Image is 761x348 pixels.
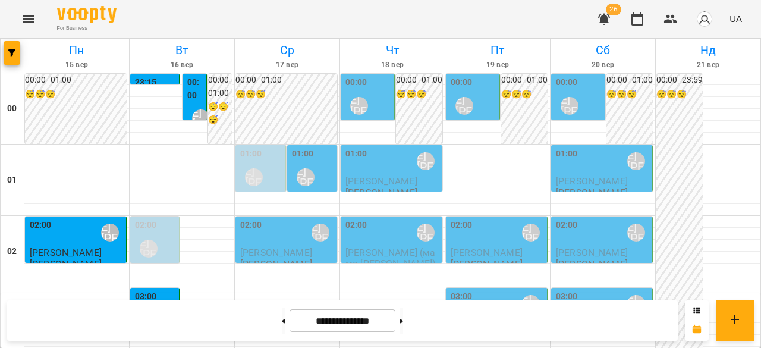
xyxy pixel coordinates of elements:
h6: 00:00 - 23:59 [656,74,703,87]
h6: 00 [7,102,17,115]
button: UA [725,8,747,30]
h6: 02 [7,245,17,258]
h6: 😴😴😴 [208,101,232,126]
div: Ліпатьєва Ольга [312,224,329,242]
p: [PERSON_NAME] [345,187,417,197]
img: avatar_s.png [696,11,713,27]
p: [PERSON_NAME] [556,259,628,269]
div: Ліпатьєва Ольга [455,97,473,115]
h6: 😴😴😴 [606,88,653,101]
h6: 00:00 - 01:00 [606,74,653,87]
h6: 😴😴😴 [25,88,127,101]
label: 02:00 [345,219,367,232]
label: 00:00 [556,76,578,89]
p: [PERSON_NAME] [30,259,102,269]
label: 00:00 [187,76,204,102]
span: [DEMOGRAPHIC_DATA][PERSON_NAME] [451,120,496,162]
h6: 00:00 - 01:00 [396,74,442,87]
div: Ліпатьєва Ольга [192,109,210,127]
p: [PERSON_NAME] [451,259,523,269]
span: [PERSON_NAME] [30,247,102,258]
h6: 😴😴😴 [235,88,337,101]
label: 02:00 [240,219,262,232]
span: 26 [606,4,621,15]
span: [PERSON_NAME] [556,175,628,187]
label: 02:00 [135,219,157,232]
h6: Сб [552,41,653,59]
label: 01:00 [292,148,314,161]
div: Ліпатьєва Ольга [417,152,435,170]
span: [PERSON_NAME] [556,247,628,258]
p: [PERSON_NAME] [556,187,628,197]
span: [PERSON_NAME] (мама [PERSON_NAME]) [345,247,436,268]
label: 01:00 [345,148,367,161]
h6: 18 вер [342,59,443,71]
p: [PERSON_NAME] [240,259,312,269]
label: 02:00 [30,219,52,232]
div: Ліпатьєва Ольга [561,97,578,115]
label: 03:00 [135,290,157,303]
label: 01:00 [240,148,262,161]
span: UA [729,12,742,25]
label: 03:00 [556,290,578,303]
span: For Business [57,24,117,32]
button: Menu [14,5,43,33]
label: 00:00 [345,76,367,89]
h6: Чт [342,41,443,59]
label: 00:00 [451,76,473,89]
div: Ліпатьєва Ольга [627,224,645,242]
h6: 01 [7,174,17,187]
label: 03:00 [451,290,473,303]
h6: 😴😴😴 [396,88,442,101]
span: [PERSON_NAME] [451,247,523,258]
label: 23:15 [135,76,157,89]
div: Ліпатьєва Ольга [297,168,315,186]
h6: 00:00 - 01:00 [25,74,127,87]
h6: 21 вер [658,59,759,71]
div: Ліпатьєва Ольга [627,152,645,170]
div: Ліпатьєва Ольга [101,224,119,242]
h6: 19 вер [447,59,548,71]
span: [PERSON_NAME] [240,247,312,258]
div: Ліпатьєва Ольга [140,240,158,258]
h6: 00:00 - 01:00 [501,74,548,87]
h6: Пн [26,41,127,59]
div: Ліпатьєва Ольга [245,168,263,186]
h6: 😴😴😴 [501,88,548,101]
h6: 00:00 - 01:00 [235,74,337,87]
h6: 20 вер [552,59,653,71]
h6: 16 вер [131,59,232,71]
h6: Вт [131,41,232,59]
h6: 😴😴😴 [656,88,703,101]
div: Ліпатьєва Ольга [350,97,368,115]
img: Voopty Logo [57,6,117,23]
div: Ліпатьєва Ольга [522,224,540,242]
h6: Пт [447,41,548,59]
h6: Нд [658,41,759,59]
span: Міщій Вікторія [292,192,334,213]
h6: 17 вер [237,59,338,71]
label: 02:00 [556,219,578,232]
span: [PERSON_NAME] [345,120,388,142]
label: 01:00 [556,148,578,161]
div: Ліпатьєва Ольга [417,224,435,242]
label: 02:00 [451,219,473,232]
span: [PERSON_NAME] [556,120,599,142]
h6: 15 вер [26,59,127,71]
span: [PERSON_NAME] [345,175,417,187]
h6: Ср [237,41,338,59]
h6: 00:00 - 01:00 [208,74,232,99]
